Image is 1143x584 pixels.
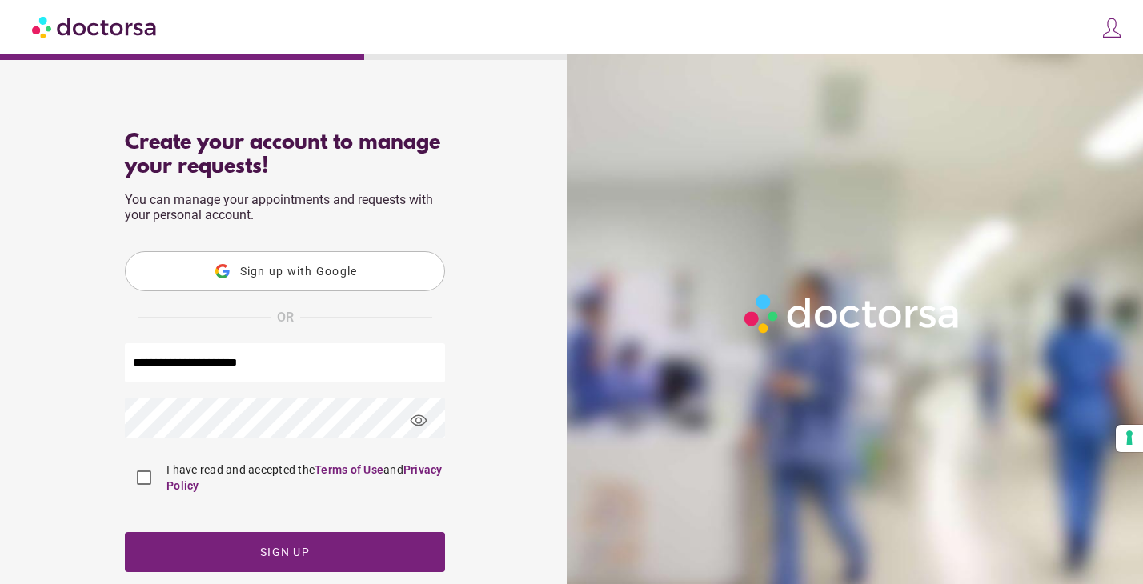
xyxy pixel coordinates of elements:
[125,192,445,222] p: You can manage your appointments and requests with your personal account.
[315,463,383,476] a: Terms of Use
[397,399,440,442] span: visibility
[125,532,445,572] button: Sign up
[32,9,158,45] img: Doctorsa.com
[125,131,445,179] div: Create your account to manage your requests!
[240,265,358,278] span: Sign up with Google
[125,251,445,291] button: Sign up with Google
[163,462,445,494] label: I have read and accepted the and
[277,307,294,328] span: OR
[738,288,967,339] img: Logo-Doctorsa-trans-White-partial-flat.png
[260,546,310,558] span: Sign up
[166,463,443,492] a: Privacy Policy
[1116,425,1143,452] button: Your consent preferences for tracking technologies
[1101,17,1123,39] img: icons8-customer-100.png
